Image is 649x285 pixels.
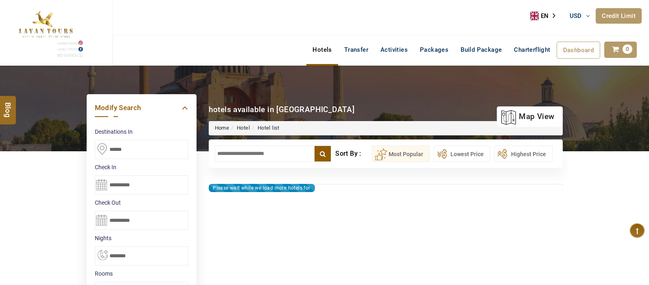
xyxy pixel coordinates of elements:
label: Check Out [95,199,188,207]
span: Blog [3,102,13,109]
label: Rooms [95,270,188,278]
span: Dashboard [563,46,594,54]
a: 0 [604,42,637,58]
button: Most Popular [372,146,430,162]
label: nights [95,234,188,242]
a: Home [215,125,229,131]
img: The Royal Line Holidays [6,4,85,59]
button: Lowest Price [434,146,490,162]
a: Charterflight [508,42,556,58]
div: Please wait while we load more hotels for you [209,184,315,192]
button: Highest Price [494,146,553,162]
a: Credit Limit [596,8,642,24]
a: Modify Search [95,102,188,113]
div: Sort By : [335,146,371,162]
a: Transfer [338,42,374,58]
a: EN [530,10,561,22]
div: Language [530,10,561,22]
span: Charterflight [514,46,550,53]
div: hotels available in [GEOGRAPHIC_DATA] [209,104,355,115]
a: Build Package [455,42,508,58]
label: Destinations In [95,128,188,136]
span: USD [570,12,582,20]
span: 0 [623,44,632,54]
a: Hotel [237,125,250,131]
aside: Language selected: English [530,10,561,22]
a: Hotels [306,42,338,58]
a: map view [501,108,554,126]
a: Activities [374,42,414,58]
a: Packages [414,42,455,58]
label: Check In [95,163,188,171]
li: Hotel list [250,124,280,132]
